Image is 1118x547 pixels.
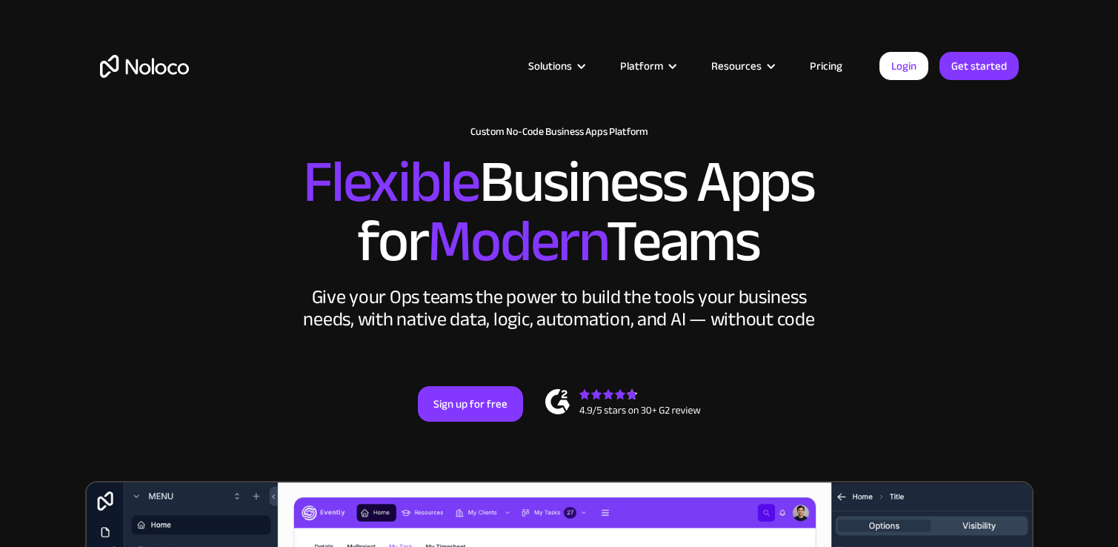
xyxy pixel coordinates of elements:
[879,52,928,80] a: Login
[303,127,479,237] span: Flexible
[528,56,572,76] div: Solutions
[427,186,606,296] span: Modern
[510,56,602,76] div: Solutions
[100,55,189,78] a: home
[602,56,693,76] div: Platform
[711,56,762,76] div: Resources
[100,153,1019,271] h2: Business Apps for Teams
[418,386,523,422] a: Sign up for free
[300,286,819,331] div: Give your Ops teams the power to build the tools your business needs, with native data, logic, au...
[693,56,791,76] div: Resources
[791,56,861,76] a: Pricing
[620,56,663,76] div: Platform
[939,52,1019,80] a: Get started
